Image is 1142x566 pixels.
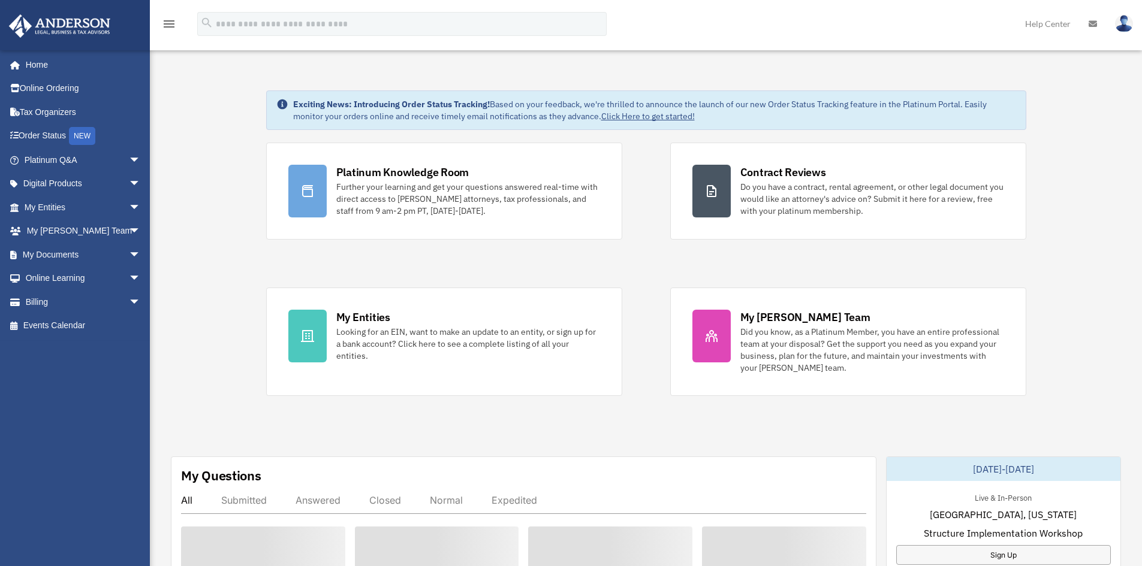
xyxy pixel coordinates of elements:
[336,165,469,180] div: Platinum Knowledge Room
[129,267,153,291] span: arrow_drop_down
[336,181,600,217] div: Further your learning and get your questions answered real-time with direct access to [PERSON_NAM...
[129,290,153,314] span: arrow_drop_down
[336,310,390,325] div: My Entities
[181,467,261,485] div: My Questions
[8,243,159,267] a: My Documentsarrow_drop_down
[266,287,622,396] a: My Entities Looking for an EIN, want to make an update to an entity, or sign up for a bank accoun...
[8,148,159,172] a: Platinum Q&Aarrow_drop_down
[8,77,159,101] a: Online Ordering
[8,53,153,77] a: Home
[8,290,159,314] a: Billingarrow_drop_down
[896,545,1111,565] a: Sign Up
[740,181,1004,217] div: Do you have a contract, rental agreement, or other legal document you would like an attorney's ad...
[924,526,1083,540] span: Structure Implementation Workshop
[336,326,600,362] div: Looking for an EIN, want to make an update to an entity, or sign up for a bank account? Click her...
[129,148,153,172] span: arrow_drop_down
[740,326,1004,374] div: Did you know, as a Platinum Member, you have an entire professional team at your disposal? Get th...
[162,21,176,31] a: menu
[965,491,1041,503] div: Live & In-Person
[129,243,153,267] span: arrow_drop_down
[8,267,159,290] a: Online Learningarrow_drop_down
[8,100,159,124] a: Tax Organizers
[69,127,95,145] div: NEW
[8,124,159,149] a: Order StatusNEW
[5,14,114,38] img: Anderson Advisors Platinum Portal
[129,172,153,196] span: arrow_drop_down
[8,219,159,243] a: My [PERSON_NAME] Teamarrow_drop_down
[296,494,341,506] div: Answered
[129,219,153,244] span: arrow_drop_down
[293,99,490,110] strong: Exciting News: Introducing Order Status Tracking!
[162,17,176,31] i: menu
[200,16,213,29] i: search
[8,195,159,219] a: My Entitiesarrow_drop_down
[492,494,537,506] div: Expedited
[181,494,192,506] div: All
[930,507,1077,522] span: [GEOGRAPHIC_DATA], [US_STATE]
[740,310,870,325] div: My [PERSON_NAME] Team
[293,98,1016,122] div: Based on your feedback, we're thrilled to announce the launch of our new Order Status Tracking fe...
[369,494,401,506] div: Closed
[8,314,159,338] a: Events Calendar
[1115,15,1133,32] img: User Pic
[430,494,463,506] div: Normal
[670,287,1026,396] a: My [PERSON_NAME] Team Did you know, as a Platinum Member, you have an entire professional team at...
[221,494,267,506] div: Submitted
[887,457,1120,481] div: [DATE]-[DATE]
[8,172,159,196] a: Digital Productsarrow_drop_down
[740,165,826,180] div: Contract Reviews
[601,111,695,122] a: Click Here to get started!
[266,143,622,240] a: Platinum Knowledge Room Further your learning and get your questions answered real-time with dire...
[670,143,1026,240] a: Contract Reviews Do you have a contract, rental agreement, or other legal document you would like...
[129,195,153,220] span: arrow_drop_down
